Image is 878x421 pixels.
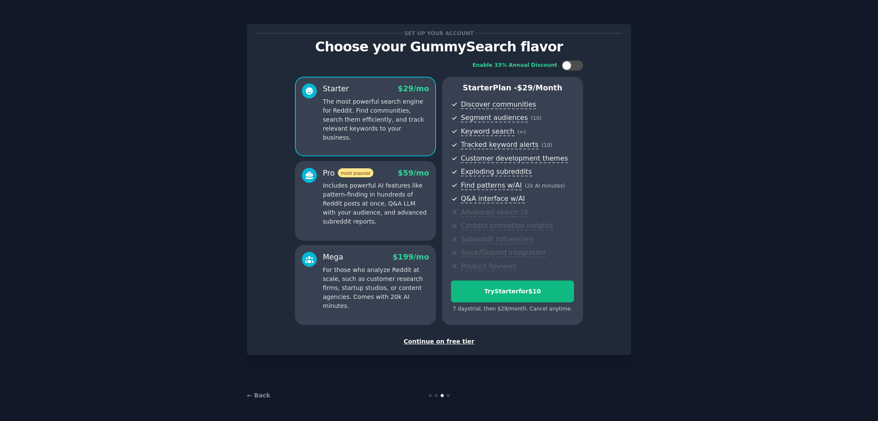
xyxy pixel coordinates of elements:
[461,262,516,271] span: Product Reviews
[451,281,574,302] button: TryStarterfor$10
[247,392,270,399] a: ← Back
[461,181,522,190] span: Find patterns w/AI
[461,248,546,257] span: Slack/Discord integration
[256,337,622,346] div: Continue on free tier
[461,194,525,203] span: Q&A interface w/AI
[461,154,568,163] span: Customer development themes
[451,83,574,93] p: Starter Plan -
[517,129,526,135] span: ( ∞ )
[451,287,574,296] div: Try Starter for $10
[323,252,343,263] div: Mega
[517,84,562,92] span: $ 29 /month
[338,168,374,177] span: most popular
[256,39,622,54] p: Choose your GummySearch flavor
[398,169,429,177] span: $ 59 /mo
[461,100,536,109] span: Discover communities
[541,142,552,148] span: ( 10 )
[472,62,557,69] div: Enable 33% Annual Discount
[461,127,514,136] span: Keyword search
[451,305,574,313] div: 7 days trial, then $ 29 /month . Cancel anytime.
[461,208,528,217] span: Advanced search UI
[393,253,429,261] span: $ 199 /mo
[323,181,429,226] p: Includes powerful AI features like pattern-finding in hundreds of Reddit posts at once, Q&A LLM w...
[461,113,528,122] span: Segment audiences
[323,97,429,142] p: The most powerful search engine for Reddit. Find communities, search them efficiently, and track ...
[403,29,475,38] span: Set up your account
[525,183,565,189] span: ( 2k AI minutes )
[531,115,541,121] span: ( 10 )
[323,168,373,179] div: Pro
[461,235,533,244] span: Subreddit influencers
[461,221,553,230] span: Content promotion insights
[461,140,538,149] span: Tracked keyword alerts
[323,266,429,311] p: For those who analyze Reddit at scale, such as customer research firms, startup studios, or conte...
[398,84,429,93] span: $ 29 /mo
[461,167,532,176] span: Exploding subreddits
[323,84,349,94] div: Starter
